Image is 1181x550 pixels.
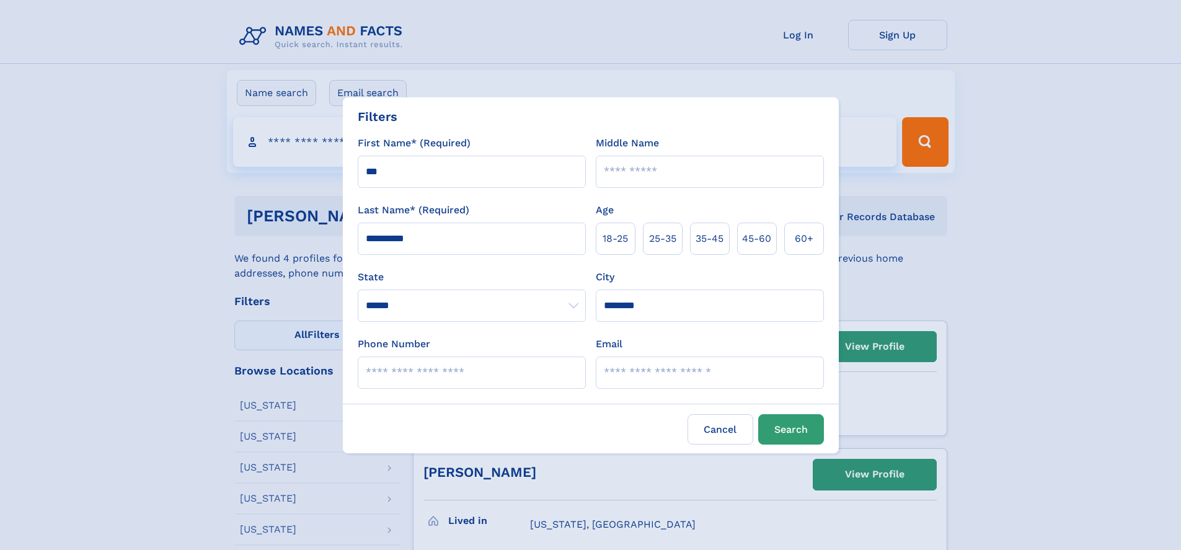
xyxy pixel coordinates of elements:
label: Middle Name [596,136,659,151]
label: Phone Number [358,337,430,352]
label: City [596,270,614,285]
label: Email [596,337,622,352]
label: Last Name* (Required) [358,203,469,218]
button: Search [758,414,824,445]
label: State [358,270,586,285]
label: Age [596,203,614,218]
label: First Name* (Required) [358,136,471,151]
div: Filters [358,107,397,126]
span: 45‑60 [742,231,771,246]
span: 60+ [795,231,813,246]
span: 18‑25 [603,231,628,246]
label: Cancel [688,414,753,445]
span: 25‑35 [649,231,676,246]
span: 35‑45 [696,231,723,246]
